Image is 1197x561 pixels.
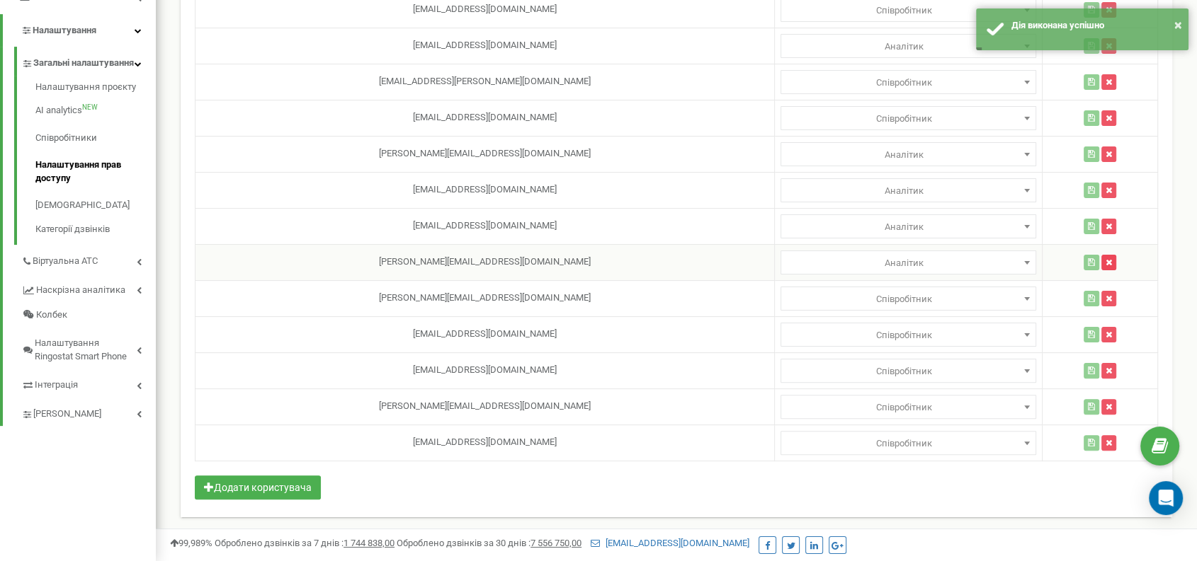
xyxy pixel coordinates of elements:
[785,73,1031,93] span: Співробітник
[785,217,1031,237] span: Аналітик
[785,289,1031,309] span: Співробітник
[195,64,775,100] td: [EMAIL_ADDRESS][PERSON_NAME][DOMAIN_NAME]
[1174,15,1182,35] button: ×
[35,192,156,219] a: [DEMOGRAPHIC_DATA]
[3,14,156,47] a: Налаштування
[35,151,156,192] a: Налаштування прав доступу
[1011,19,1178,33] div: Дія виконана успішно
[33,407,101,421] span: [PERSON_NAME]
[35,81,156,98] a: Налаштування проєкту
[781,142,1036,166] span: Адміністратор
[781,214,1036,238] span: Адміністратор
[35,378,78,392] span: Інтеграція
[195,100,775,136] td: [EMAIL_ADDRESS][DOMAIN_NAME]
[781,431,1036,455] span: Адміністратор
[781,34,1036,58] span: Аналітик
[195,424,775,461] td: [EMAIL_ADDRESS][DOMAIN_NAME]
[531,538,582,548] u: 7 556 750,00
[785,362,1031,381] span: Співробітник
[21,327,156,369] a: Налаштування Ringostat Smart Phone
[21,369,156,398] a: Інтеграція
[785,145,1031,165] span: Аналітик
[195,136,775,172] td: [PERSON_NAME][EMAIL_ADDRESS][DOMAIN_NAME]
[21,303,156,328] a: Колбек
[35,337,137,363] span: Налаштування Ringostat Smart Phone
[36,308,67,322] span: Колбек
[195,475,321,499] button: Додати користувача
[781,359,1036,383] span: Адміністратор
[397,538,582,548] span: Оброблено дзвінків за 30 днів :
[1149,481,1183,515] div: Open Intercom Messenger
[195,28,775,64] td: [EMAIL_ADDRESS][DOMAIN_NAME]
[785,398,1031,417] span: Співробітник
[781,178,1036,202] span: Адміністратор
[781,250,1036,274] span: Адміністратор
[21,274,156,303] a: Наскрізна аналітика
[785,181,1031,201] span: Аналітик
[785,434,1031,453] span: Співробітник
[33,25,96,35] span: Налаштування
[195,172,775,208] td: [EMAIL_ADDRESS][DOMAIN_NAME]
[781,287,1036,311] span: Адміністратор
[785,253,1031,273] span: Аналітик
[195,352,775,388] td: [EMAIL_ADDRESS][DOMAIN_NAME]
[36,284,125,297] span: Наскрізна аналітика
[170,538,212,548] span: 99,989%
[33,57,134,70] span: Загальні налаштування
[785,325,1031,345] span: Співробітник
[785,1,1031,21] span: Співробітник
[195,316,775,352] td: [EMAIL_ADDRESS][DOMAIN_NAME]
[591,538,749,548] a: [EMAIL_ADDRESS][DOMAIN_NAME]
[33,255,98,268] span: Віртуальна АТС
[21,245,156,274] a: Віртуальна АТС
[195,388,775,424] td: [PERSON_NAME][EMAIL_ADDRESS][DOMAIN_NAME]
[21,398,156,427] a: [PERSON_NAME]
[215,538,395,548] span: Оброблено дзвінків за 7 днів :
[785,109,1031,129] span: Співробітник
[195,244,775,280] td: [PERSON_NAME][EMAIL_ADDRESS][DOMAIN_NAME]
[21,47,156,76] a: Загальні налаштування
[195,208,775,244] td: [EMAIL_ADDRESS][DOMAIN_NAME]
[781,395,1036,419] span: Адміністратор
[35,97,156,125] a: AI analyticsNEW
[785,37,1031,57] span: Аналітик
[781,106,1036,130] span: Адміністратор
[35,219,156,236] a: Категорії дзвінків
[195,280,775,316] td: [PERSON_NAME][EMAIL_ADDRESS][DOMAIN_NAME]
[344,538,395,548] u: 1 744 838,00
[781,323,1036,347] span: Адміністратор
[781,70,1036,94] span: Адміністратор
[35,125,156,152] a: Співробітники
